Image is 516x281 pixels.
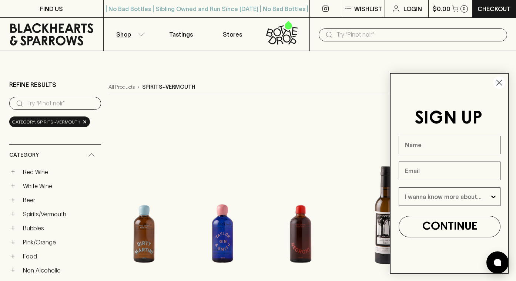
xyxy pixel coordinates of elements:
p: Shop [116,30,131,39]
img: bubble-icon [494,259,501,266]
p: Login [403,4,422,13]
a: Spirits/Vermouth [20,208,101,220]
span: × [83,118,87,126]
a: Food [20,250,101,263]
input: Try "Pinot noir" [336,29,501,41]
a: Tastings [155,18,207,51]
span: Category [9,150,39,160]
button: + [9,267,17,274]
span: Category: spirits~vermouth [12,118,80,126]
span: SIGN UP [415,110,482,127]
button: Close dialog [493,76,506,89]
p: Refine Results [9,80,56,89]
a: Non Alcoholic [20,264,101,277]
input: Name [399,136,500,154]
p: Checkout [478,4,511,13]
p: Stores [223,30,242,39]
button: CONTINUE [399,216,500,237]
div: Category [9,145,101,166]
p: spirits~vermouth [142,83,195,91]
p: 0 [463,7,466,11]
a: Red Wine [20,166,101,178]
p: › [138,83,139,91]
button: + [9,238,17,246]
p: $0.00 [433,4,450,13]
a: Bubbles [20,222,101,234]
input: Try “Pinot noir” [27,98,95,109]
button: + [9,182,17,190]
img: Taylor & Smith Dirty Martini Cocktail [108,149,180,278]
img: Taylor & Smith Gin [187,149,258,278]
button: + [9,224,17,232]
p: Tastings [169,30,193,39]
input: I wanna know more about... [405,188,490,206]
p: Wishlist [354,4,382,13]
a: Stores [207,18,258,51]
button: + [9,196,17,204]
a: Beer [20,194,101,206]
a: All Products [108,83,135,91]
button: Shop [104,18,155,51]
img: Taylor & Smith Negroni Cocktail [265,149,336,278]
button: + [9,168,17,176]
button: + [9,253,17,260]
img: Pennyweight Constance Fino [344,149,428,278]
a: White Wine [20,180,101,192]
a: Pink/Orange [20,236,101,248]
p: FIND US [40,4,63,13]
input: Email [399,162,500,180]
button: Show Options [490,188,497,206]
div: FLYOUT Form [383,66,516,281]
button: + [9,210,17,218]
